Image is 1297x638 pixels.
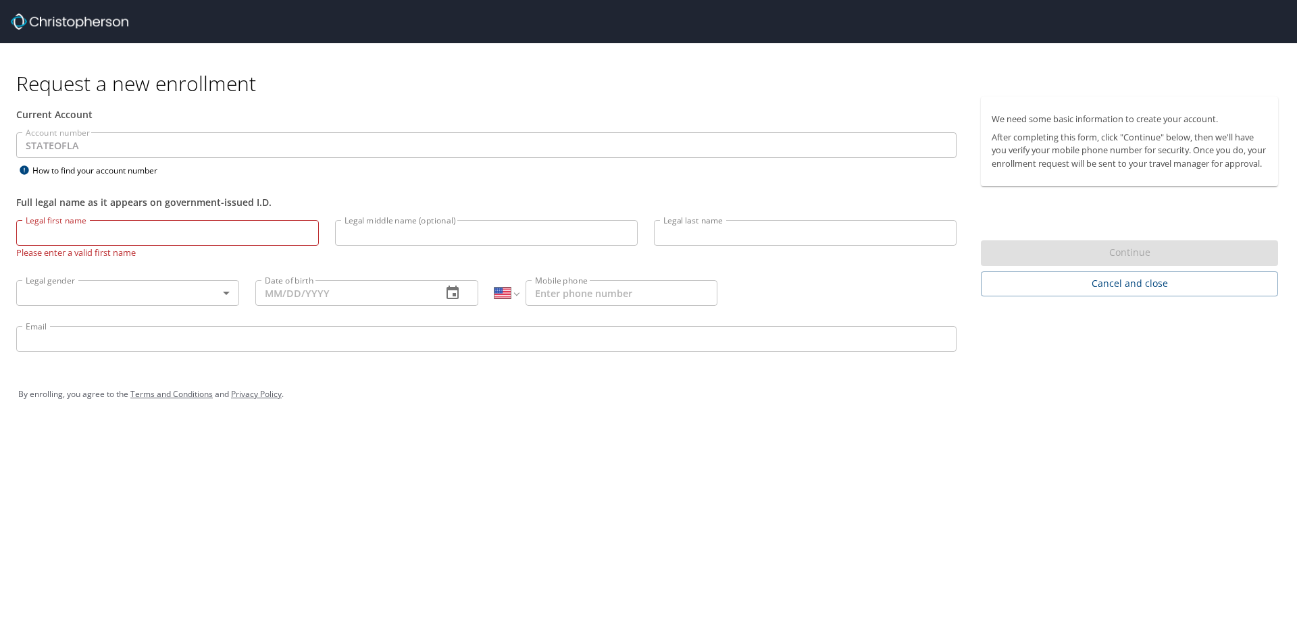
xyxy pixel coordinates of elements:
p: We need some basic information to create your account. [992,113,1267,126]
div: How to find your account number [16,162,185,179]
a: Terms and Conditions [130,388,213,400]
input: MM/DD/YYYY [255,280,431,306]
input: Enter phone number [526,280,717,306]
div: ​ [16,280,239,306]
div: By enrolling, you agree to the and . [18,377,1279,411]
div: Current Account [16,107,957,122]
img: cbt logo [11,14,128,30]
button: Cancel and close [981,271,1278,296]
span: Cancel and close [992,275,1267,292]
div: Full legal name as it appears on government-issued I.D. [16,195,957,209]
h1: Request a new enrollment [16,70,1289,97]
p: After completing this form, click "Continue" below, then we'll have you verify your mobile phone ... [992,131,1267,170]
p: Please enter a valid first name [16,246,319,259]
a: Privacy Policy [231,388,282,400]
